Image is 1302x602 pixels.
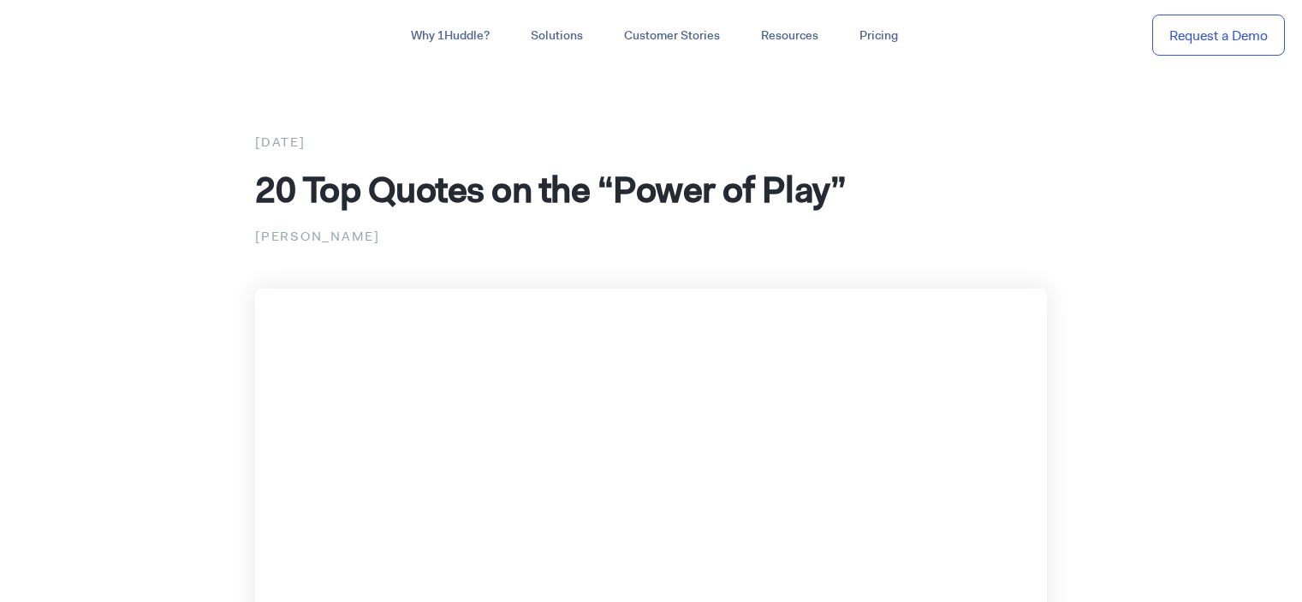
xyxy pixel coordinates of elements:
a: Pricing [839,21,919,51]
a: Resources [740,21,839,51]
img: ... [17,19,140,51]
a: Customer Stories [603,21,740,51]
a: Request a Demo [1152,15,1285,57]
span: 20 Top Quotes on the “Power of Play” [255,165,846,213]
a: Solutions [510,21,603,51]
a: Why 1Huddle? [390,21,510,51]
div: [DATE] [255,131,1047,153]
p: [PERSON_NAME] [255,225,1047,247]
